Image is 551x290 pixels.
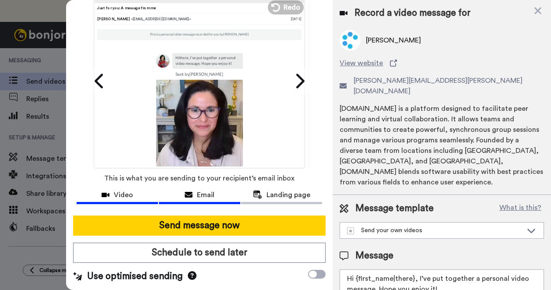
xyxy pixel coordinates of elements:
span: Use optimised sending [87,270,182,283]
td: Sent by [PERSON_NAME] [156,69,243,80]
div: Send your own videos [347,226,523,235]
span: [PERSON_NAME][EMAIL_ADDRESS][PERSON_NAME][DOMAIN_NAME] [354,75,544,96]
span: Hey [PERSON_NAME], thank you so much for signing up! I wanted to say thanks in person with a quic... [49,7,119,98]
div: [DOMAIN_NAME] is a platform designed to facilitate peer learning and virtual collaboration. It al... [340,103,544,187]
img: demo-template.svg [347,227,354,234]
button: Schedule to send later [73,243,326,263]
span: Message template [355,202,434,215]
span: Video [114,190,133,200]
button: Send message now [73,216,326,236]
img: c638375f-eacb-431c-9714-bd8d08f708a7-1584310529.jpg [1,2,25,25]
button: What is this? [497,202,544,215]
span: Landing page [267,190,310,200]
span: Email [197,190,214,200]
img: Z [156,79,243,166]
span: This is what you are sending to your recipient’s email inbox [104,169,295,188]
img: mute-white.svg [28,28,39,39]
span: Message [355,249,393,262]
